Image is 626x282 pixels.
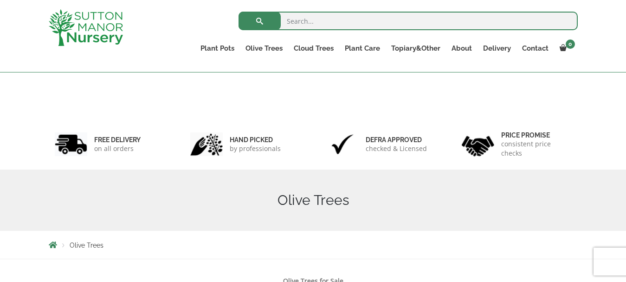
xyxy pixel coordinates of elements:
a: About [446,42,478,55]
a: 0 [554,42,578,55]
h6: hand picked [230,136,281,144]
a: Olive Trees [240,42,288,55]
span: 0 [566,39,575,49]
img: 3.jpg [326,132,359,156]
p: consistent price checks [501,139,572,158]
h6: Defra approved [366,136,427,144]
h6: Price promise [501,131,572,139]
img: logo [49,9,123,46]
a: Contact [516,42,554,55]
p: on all orders [94,144,141,153]
input: Search... [239,12,578,30]
a: Topiary&Other [386,42,446,55]
span: Olive Trees [70,242,103,249]
h1: Olive Trees [49,192,578,209]
nav: Breadcrumbs [49,241,578,249]
img: 4.jpg [462,130,494,158]
p: checked & Licensed [366,144,427,153]
h6: FREE DELIVERY [94,136,141,144]
img: 2.jpg [190,132,223,156]
a: Cloud Trees [288,42,339,55]
a: Delivery [478,42,516,55]
a: Plant Pots [195,42,240,55]
img: 1.jpg [55,132,87,156]
p: by professionals [230,144,281,153]
a: Plant Care [339,42,386,55]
